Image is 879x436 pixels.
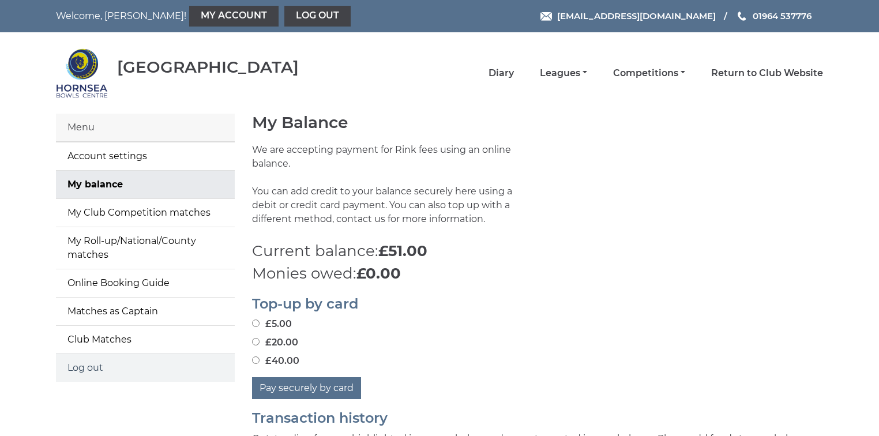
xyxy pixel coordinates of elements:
[557,10,716,21] span: [EMAIL_ADDRESS][DOMAIN_NAME]
[56,6,366,27] nav: Welcome, [PERSON_NAME]!
[252,262,823,285] p: Monies owed:
[56,47,108,99] img: Hornsea Bowls Centre
[252,377,361,399] button: Pay securely by card
[56,199,235,227] a: My Club Competition matches
[252,354,299,368] label: £40.00
[56,326,235,354] a: Club Matches
[356,264,401,283] strong: £0.00
[252,240,823,262] p: Current balance:
[117,58,299,76] div: [GEOGRAPHIC_DATA]
[753,10,812,21] span: 01964 537776
[189,6,279,27] a: My Account
[738,12,746,21] img: Phone us
[56,114,235,142] div: Menu
[252,320,260,327] input: £5.00
[56,298,235,325] a: Matches as Captain
[252,356,260,364] input: £40.00
[252,338,260,345] input: £20.00
[613,67,685,80] a: Competitions
[56,227,235,269] a: My Roll-up/National/County matches
[252,336,298,349] label: £20.00
[252,114,823,131] h1: My Balance
[252,317,292,331] label: £5.00
[252,296,823,311] h2: Top-up by card
[736,9,812,22] a: Phone us 01964 537776
[56,171,235,198] a: My balance
[56,354,235,382] a: Log out
[489,67,514,80] a: Diary
[56,142,235,170] a: Account settings
[378,242,427,260] strong: £51.00
[252,143,529,240] p: We are accepting payment for Rink fees using an online balance. You can add credit to your balanc...
[540,12,552,21] img: Email
[540,67,587,80] a: Leagues
[284,6,351,27] a: Log out
[56,269,235,297] a: Online Booking Guide
[540,9,716,22] a: Email [EMAIL_ADDRESS][DOMAIN_NAME]
[711,67,823,80] a: Return to Club Website
[252,411,823,426] h2: Transaction history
